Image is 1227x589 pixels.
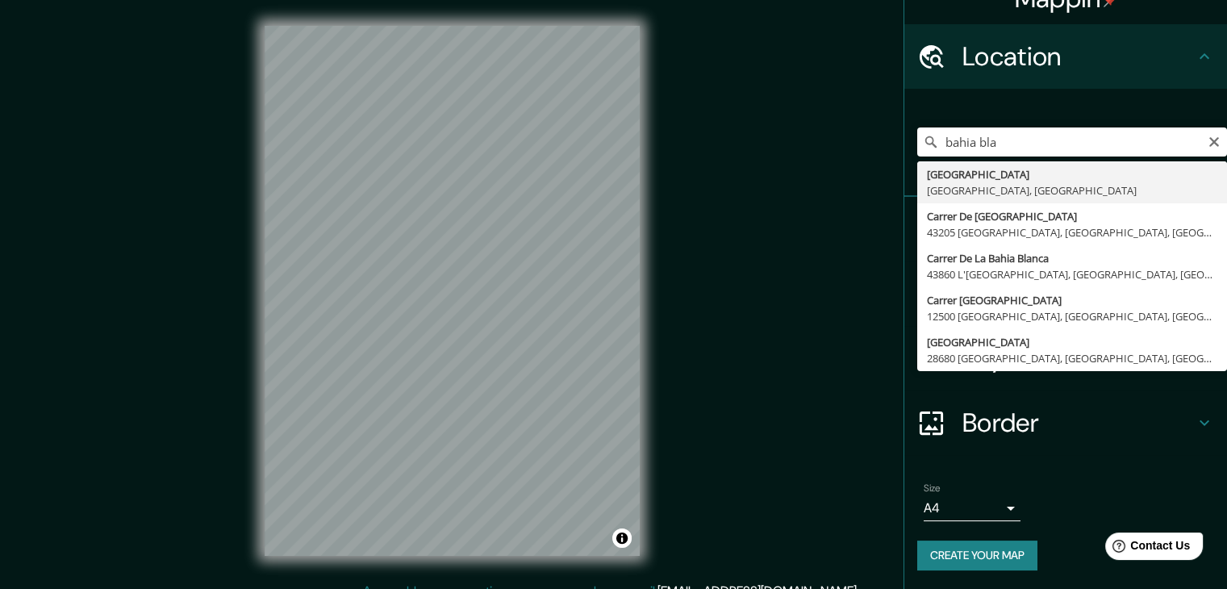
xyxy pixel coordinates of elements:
div: Pins [904,197,1227,261]
div: [GEOGRAPHIC_DATA] [927,334,1217,350]
div: [GEOGRAPHIC_DATA], [GEOGRAPHIC_DATA] [927,182,1217,198]
button: Create your map [917,541,1037,570]
iframe: Help widget launcher [1083,526,1209,571]
div: Carrer [GEOGRAPHIC_DATA] [927,292,1217,308]
h4: Border [962,407,1195,439]
div: 12500 [GEOGRAPHIC_DATA], [GEOGRAPHIC_DATA], [GEOGRAPHIC_DATA] [927,308,1217,324]
h4: Location [962,40,1195,73]
button: Toggle attribution [612,528,632,548]
label: Size [924,482,941,495]
div: 43860 L'[GEOGRAPHIC_DATA], [GEOGRAPHIC_DATA], [GEOGRAPHIC_DATA] [927,266,1217,282]
div: Carrer De [GEOGRAPHIC_DATA] [927,208,1217,224]
div: A4 [924,495,1020,521]
h4: Layout [962,342,1195,374]
div: Style [904,261,1227,326]
div: 28680 [GEOGRAPHIC_DATA], [GEOGRAPHIC_DATA], [GEOGRAPHIC_DATA] [927,350,1217,366]
div: 43205 [GEOGRAPHIC_DATA], [GEOGRAPHIC_DATA], [GEOGRAPHIC_DATA] [927,224,1217,240]
div: [GEOGRAPHIC_DATA] [927,166,1217,182]
div: Carrer De La Bahia Blanca [927,250,1217,266]
div: Border [904,391,1227,455]
canvas: Map [265,26,640,556]
button: Clear [1208,133,1221,148]
input: Pick your city or area [917,127,1227,157]
div: Layout [904,326,1227,391]
div: Location [904,24,1227,89]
